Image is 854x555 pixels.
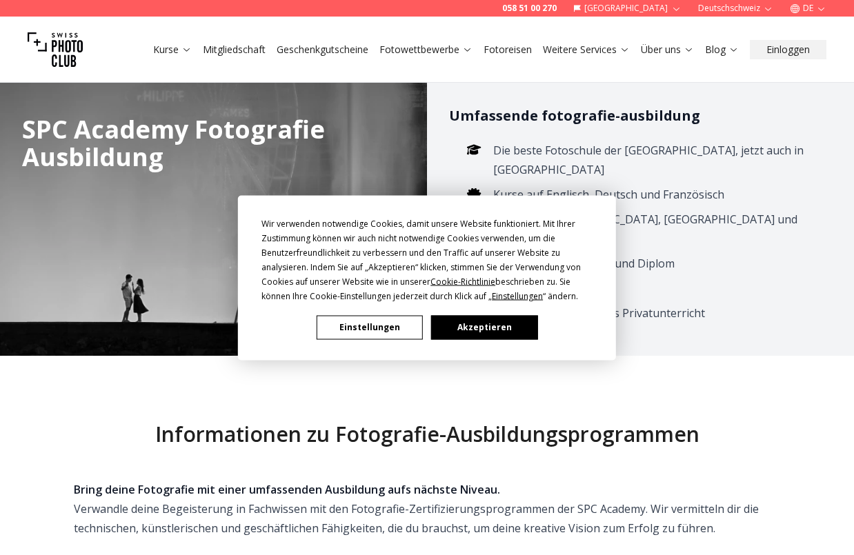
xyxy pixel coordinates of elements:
[238,195,616,360] div: Cookie Consent Prompt
[431,315,537,339] button: Akzeptieren
[492,290,543,301] span: Einstellungen
[430,275,495,287] span: Cookie-Richtlinie
[261,216,593,303] div: Wir verwenden notwendige Cookies, damit unsere Website funktioniert. Mit Ihrer Zustimmung können ...
[317,315,423,339] button: Einstellungen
